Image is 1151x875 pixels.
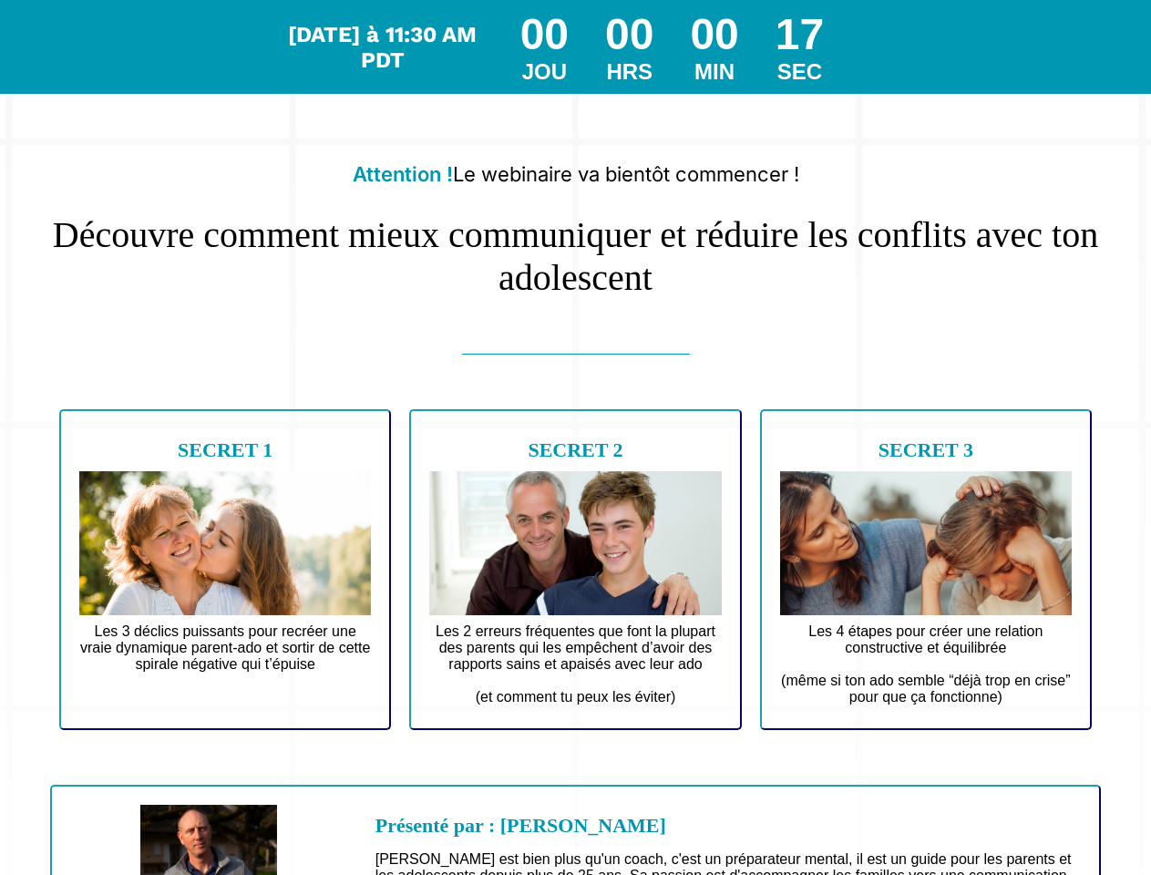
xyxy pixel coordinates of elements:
[690,59,738,85] div: MIN
[353,162,453,186] b: Attention !
[50,195,1101,299] h1: Découvre comment mieux communiquer et réduire les conflits avec ton adolescent
[879,438,973,461] b: SECRET 3
[50,153,1101,195] h2: Le webinaire va bientôt commencer !
[429,619,721,710] text: Les 2 erreurs fréquentes que font la plupart des parents qui les empêchent d’avoir des rapports s...
[780,619,1072,710] text: Les 4 étapes pour créer une relation constructive et équilibrée (même si ton ado semble “déjà tro...
[79,619,371,694] text: Les 3 déclics puissants pour recréer une vraie dynamique parent-ado et sortir de cette spirale né...
[79,471,371,615] img: d70f9ede54261afe2763371d391305a3_Design_sans_titre_4.jpg
[375,814,666,837] b: Présenté par : [PERSON_NAME]
[520,9,569,59] div: 00
[605,9,653,59] div: 00
[288,22,477,73] span: [DATE] à 11:30 AM PDT
[528,438,622,461] b: SECRET 2
[605,59,653,85] div: HRS
[286,22,479,73] div: Le webinar commence dans...
[776,59,824,85] div: SEC
[520,59,569,85] div: JOU
[780,471,1072,615] img: 6e5ea48f4dd0521e46c6277ff4d310bb_Design_sans_titre_5.jpg
[690,9,738,59] div: 00
[429,471,721,615] img: 774e71fe38cd43451293438b60a23fce_Design_sans_titre_1.jpg
[178,438,272,461] b: SECRET 1
[776,9,824,59] div: 17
